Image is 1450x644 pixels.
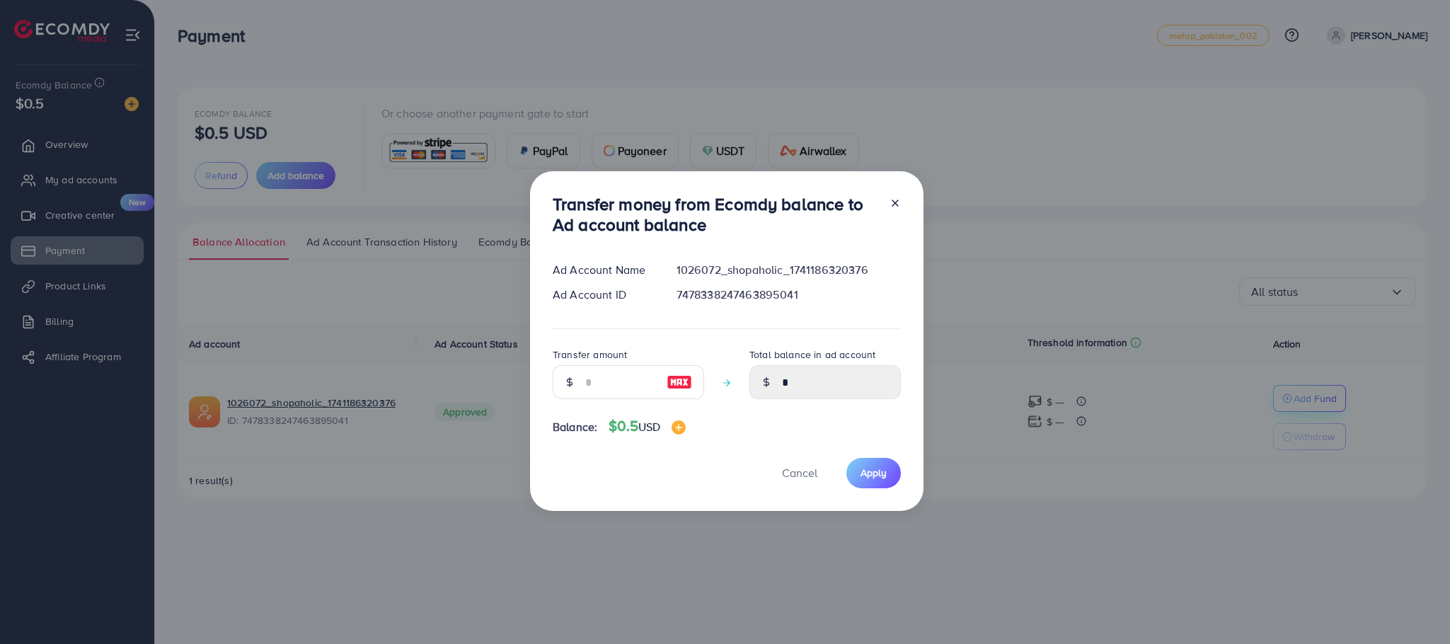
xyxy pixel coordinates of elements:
[1390,580,1439,633] iframe: Chat
[667,374,692,391] img: image
[764,458,835,488] button: Cancel
[846,458,901,488] button: Apply
[672,420,686,435] img: image
[782,465,817,481] span: Cancel
[541,287,665,303] div: Ad Account ID
[553,419,597,435] span: Balance:
[638,419,660,435] span: USD
[749,347,875,362] label: Total balance in ad account
[861,466,887,480] span: Apply
[553,194,878,235] h3: Transfer money from Ecomdy balance to Ad account balance
[609,418,686,435] h4: $0.5
[665,287,912,303] div: 7478338247463895041
[553,347,627,362] label: Transfer amount
[541,262,665,278] div: Ad Account Name
[665,262,912,278] div: 1026072_shopaholic_1741186320376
